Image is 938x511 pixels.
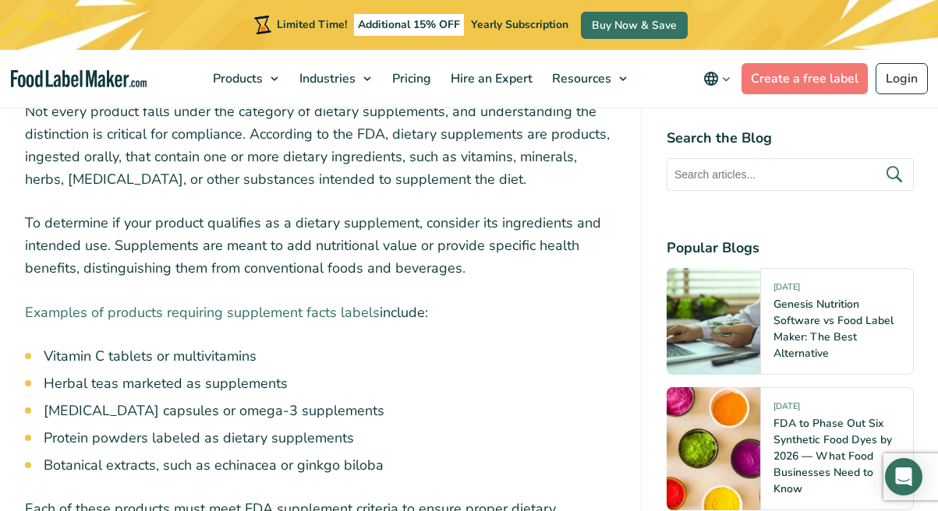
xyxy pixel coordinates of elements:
[441,50,539,107] a: Hire an Expert
[543,50,635,107] a: Resources
[25,212,616,279] p: To determine if your product qualifies as a dietary supplement, consider its ingredients and inte...
[25,303,380,322] a: Examples of products requiring supplement facts labels
[208,70,264,87] span: Products
[773,416,892,496] a: FDA to Phase Out Six Synthetic Food Dyes by 2026 — What Food Businesses Need to Know
[25,301,616,324] p: include:
[44,346,616,367] li: Vitamin C tablets or multivitamins
[383,50,437,107] a: Pricing
[204,50,286,107] a: Products
[446,70,534,87] span: Hire an Expert
[25,100,616,190] p: Not every product falls under the category of dietary supplements, and understanding the distinct...
[277,17,347,32] span: Limited Time!
[742,63,868,94] a: Create a free label
[667,158,914,191] input: Search articles...
[44,373,616,394] li: Herbal teas marketed as supplements
[295,70,357,87] span: Industries
[471,17,568,32] span: Yearly Subscription
[773,281,800,299] span: [DATE]
[581,12,688,39] a: Buy Now & Save
[44,400,616,421] li: [MEDICAL_DATA] capsules or omega-3 supplements
[547,70,613,87] span: Resources
[290,50,379,107] a: Industries
[354,14,464,36] span: Additional 15% OFF
[773,297,894,361] a: Genesis Nutrition Software vs Food Label Maker: The Best Alternative
[388,70,433,87] span: Pricing
[773,400,800,418] span: [DATE]
[44,455,616,476] li: Botanical extracts, such as echinacea or ginkgo biloba
[44,428,616,449] li: Protein powders labeled as dietary supplements
[667,128,914,149] h4: Search the Blog
[667,238,914,259] h4: Popular Blogs
[885,458,922,495] div: Open Intercom Messenger
[876,63,928,94] a: Login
